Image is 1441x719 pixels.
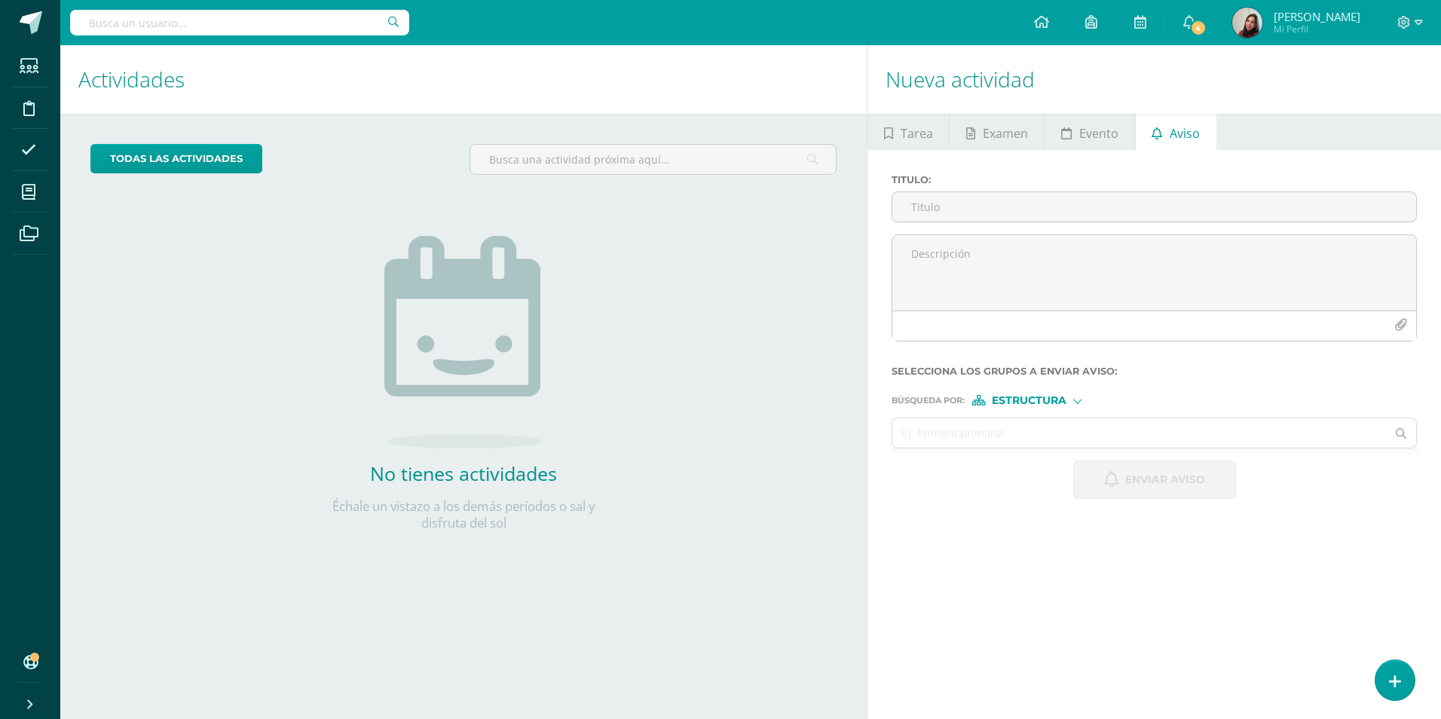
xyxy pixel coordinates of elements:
[470,145,836,174] input: Busca una actividad próxima aquí...
[1232,8,1262,38] img: 1fd3dd1cd182faa4a90c6c537c1d09a2.png
[1045,114,1134,150] a: Evento
[892,174,1417,185] label: Titulo :
[983,115,1028,151] span: Examen
[950,114,1044,150] a: Examen
[892,418,1386,448] input: Ej. Primero primaria
[901,115,933,151] span: Tarea
[1125,461,1205,498] span: Enviar aviso
[78,45,849,114] h1: Actividades
[70,10,409,35] input: Busca un usuario...
[313,498,614,531] p: Échale un vistazo a los demás períodos o sal y disfruta del sol
[313,460,614,486] h2: No tienes actividades
[972,395,1085,405] div: [object Object]
[384,236,543,448] img: no_activities.png
[892,396,965,405] span: Búsqueda por :
[992,396,1066,405] span: Estructura
[1274,9,1360,24] span: [PERSON_NAME]
[1073,460,1236,499] button: Enviar aviso
[90,144,262,173] a: todas las Actividades
[1274,23,1360,35] span: Mi Perfil
[1189,20,1206,36] span: 4
[1079,115,1118,151] span: Evento
[1170,115,1200,151] span: Aviso
[892,366,1417,377] label: Selecciona los grupos a enviar aviso :
[867,114,949,150] a: Tarea
[892,192,1416,222] input: Titulo
[1136,114,1216,150] a: Aviso
[886,45,1423,114] h1: Nueva actividad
